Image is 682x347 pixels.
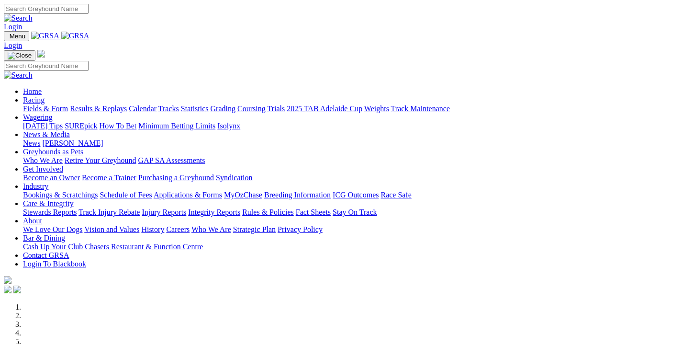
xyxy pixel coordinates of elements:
a: Isolynx [217,122,240,130]
a: Syndication [216,173,252,182]
a: MyOzChase [224,191,262,199]
a: Fact Sheets [296,208,331,216]
a: Racing [23,96,45,104]
a: Trials [267,104,285,113]
a: Careers [166,225,190,233]
a: Chasers Restaurant & Function Centre [85,243,203,251]
a: We Love Our Dogs [23,225,82,233]
img: facebook.svg [4,286,11,293]
img: Search [4,14,33,23]
div: Bar & Dining [23,243,678,251]
img: logo-grsa-white.png [4,276,11,284]
a: Coursing [237,104,266,113]
a: [DATE] Tips [23,122,63,130]
a: How To Bet [100,122,137,130]
a: Become a Trainer [82,173,136,182]
a: Retire Your Greyhound [65,156,136,164]
button: Toggle navigation [4,31,29,41]
a: Login To Blackbook [23,260,86,268]
a: Statistics [181,104,209,113]
div: Racing [23,104,678,113]
a: Calendar [129,104,157,113]
div: Greyhounds as Pets [23,156,678,165]
a: Rules & Policies [242,208,294,216]
span: Menu [10,33,25,40]
img: Search [4,71,33,80]
a: Results & Replays [70,104,127,113]
input: Search [4,61,89,71]
div: Industry [23,191,678,199]
a: Privacy Policy [278,225,323,233]
a: Strategic Plan [233,225,276,233]
a: SUREpick [65,122,97,130]
div: Care & Integrity [23,208,678,217]
a: Bookings & Scratchings [23,191,98,199]
img: GRSA [61,32,89,40]
a: GAP SA Assessments [138,156,205,164]
a: History [141,225,164,233]
a: Applications & Forms [154,191,222,199]
div: Wagering [23,122,678,130]
img: logo-grsa-white.png [37,50,45,58]
a: Tracks [158,104,179,113]
a: Vision and Values [84,225,139,233]
a: Schedule of Fees [100,191,152,199]
a: Track Maintenance [391,104,450,113]
a: Fields & Form [23,104,68,113]
a: Race Safe [380,191,411,199]
img: GRSA [31,32,59,40]
a: Who We Are [191,225,231,233]
a: [PERSON_NAME] [42,139,103,147]
div: News & Media [23,139,678,148]
a: Weights [364,104,389,113]
a: Login [4,41,22,49]
div: Get Involved [23,173,678,182]
div: About [23,225,678,234]
a: News [23,139,40,147]
a: Cash Up Your Club [23,243,83,251]
a: Bar & Dining [23,234,65,242]
a: Stewards Reports [23,208,77,216]
a: Care & Integrity [23,199,74,208]
a: Breeding Information [264,191,331,199]
a: Grading [211,104,235,113]
a: Industry [23,182,48,190]
a: Become an Owner [23,173,80,182]
a: Wagering [23,113,53,121]
a: Track Injury Rebate [78,208,140,216]
a: Home [23,87,42,95]
a: News & Media [23,130,70,139]
a: Get Involved [23,165,63,173]
a: Injury Reports [142,208,186,216]
a: Minimum Betting Limits [138,122,215,130]
a: Contact GRSA [23,251,69,259]
a: Login [4,23,22,31]
img: Close [8,52,32,59]
a: Who We Are [23,156,63,164]
a: 2025 TAB Adelaide Cup [287,104,362,113]
input: Search [4,4,89,14]
a: Purchasing a Greyhound [138,173,214,182]
a: Greyhounds as Pets [23,148,83,156]
a: Integrity Reports [188,208,240,216]
img: twitter.svg [13,286,21,293]
a: Stay On Track [333,208,377,216]
a: ICG Outcomes [333,191,379,199]
a: About [23,217,42,225]
button: Toggle navigation [4,50,35,61]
